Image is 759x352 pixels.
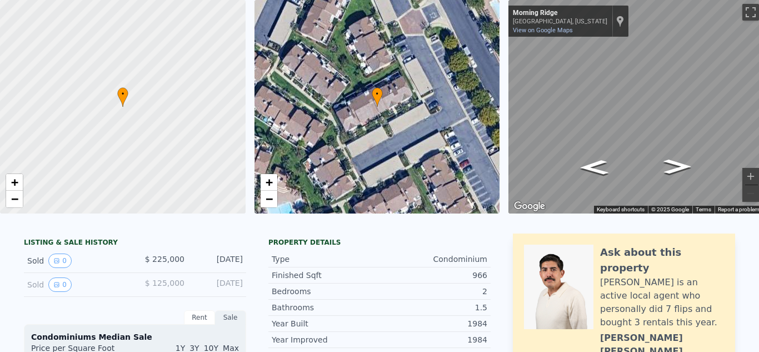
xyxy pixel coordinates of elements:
div: Bedrooms [272,286,379,297]
div: 2 [379,286,487,297]
div: Condominiums Median Sale [31,331,239,343]
img: Google [511,199,548,214]
button: Keyboard shortcuts [597,206,645,214]
div: 1984 [379,318,487,329]
button: Toggle fullscreen view [742,4,759,21]
div: Sold [27,254,126,268]
div: Property details [268,238,491,247]
span: + [11,175,18,189]
div: Condominium [379,254,487,265]
div: Year Improved [272,334,379,345]
button: Zoom out [742,185,759,202]
button: View historical data [48,277,72,292]
span: • [372,89,383,99]
button: View historical data [48,254,72,268]
path: Go Northwest, Morning Ridge [652,156,702,177]
div: 1.5 [379,302,487,313]
div: [DATE] [193,254,243,268]
span: + [265,175,272,189]
a: Open this area in Google Maps (opens a new window) [511,199,548,214]
div: LISTING & SALE HISTORY [24,238,246,249]
a: Zoom in [6,174,23,191]
a: Zoom in [261,174,277,191]
div: Finished Sqft [272,270,379,281]
path: Go Southeast, Morning Ridge [567,156,621,178]
a: Zoom out [6,191,23,207]
div: Year Built [272,318,379,329]
div: Ask about this property [600,245,724,276]
a: Zoom out [261,191,277,207]
span: $ 225,000 [145,255,184,264]
button: Zoom in [742,168,759,185]
div: [PERSON_NAME] is an active local agent who personally did 7 flips and bought 3 rentals this year. [600,276,724,329]
a: Show location on map [616,15,624,27]
div: • [372,87,383,107]
div: Sale [215,310,246,325]
div: Type [272,254,379,265]
div: Bathrooms [272,302,379,313]
div: • [117,87,128,107]
span: © 2025 Google [651,206,689,212]
div: [DATE] [193,277,243,292]
span: − [265,192,272,206]
span: • [117,89,128,99]
div: [GEOGRAPHIC_DATA], [US_STATE] [513,18,607,25]
div: Rent [184,310,215,325]
a: Terms (opens in new tab) [696,206,711,212]
a: View on Google Maps [513,27,573,34]
div: Morning Ridge [513,9,607,18]
div: 966 [379,270,487,281]
div: Sold [27,277,126,292]
div: 1984 [379,334,487,345]
span: − [11,192,18,206]
span: $ 125,000 [145,279,184,287]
